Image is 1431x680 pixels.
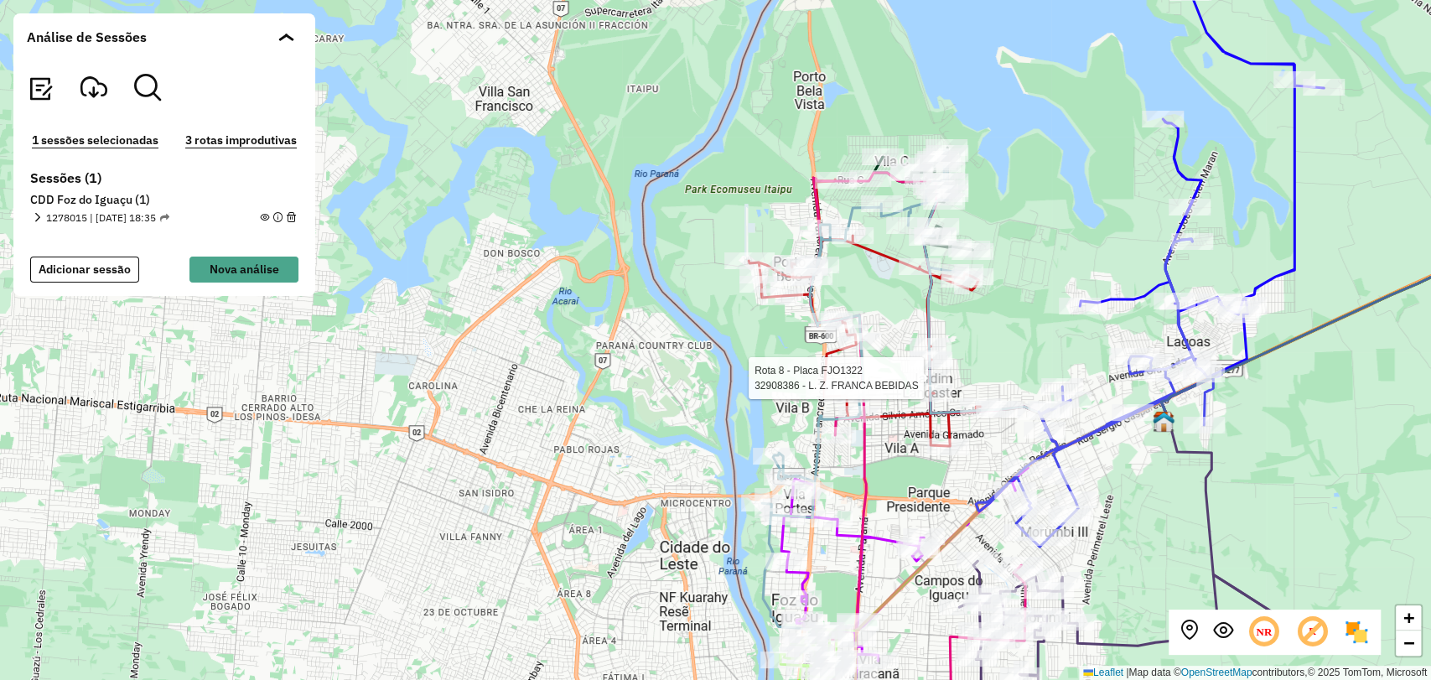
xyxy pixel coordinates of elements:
span: + [1403,607,1414,628]
img: CDD Foz [1153,411,1174,433]
span: Análise de Sessões [27,27,147,47]
a: Zoom out [1396,631,1421,656]
span: | [1126,667,1128,678]
img: Exibir/Ocultar setores [1343,619,1370,646]
div: Map data © contributors,© 2025 TomTom, Microsoft [1079,666,1431,680]
span: 1278015 | [DATE] 18:35 [46,210,169,226]
a: OpenStreetMap [1181,667,1252,678]
button: Visualizar Romaneio Exportadas [80,74,107,104]
button: Visualizar relatório de Roteirização Exportadas [27,74,54,104]
h6: Sessões (1) [30,170,298,186]
button: 1 sessões selecionadas [27,131,163,150]
h6: CDD Foz do Iguaçu (1) [30,193,298,208]
button: Adicionar sessão [30,257,139,283]
button: 3 rotas improdutivas [180,131,302,150]
span: − [1403,632,1414,653]
span: Ocultar NR [1247,615,1282,650]
a: Zoom in [1396,605,1421,631]
span: Exibir rótulo [1294,615,1330,650]
button: Nova análise [189,257,298,283]
a: Leaflet [1083,667,1123,678]
button: Centralizar mapa no depósito ou ponto de apoio [1180,620,1200,645]
button: Exibir sessão original [1213,620,1233,645]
